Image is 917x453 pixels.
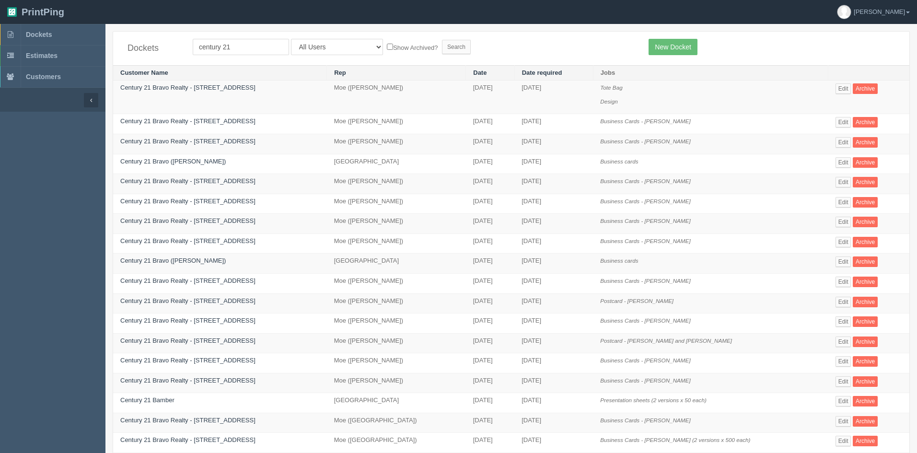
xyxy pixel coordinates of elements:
[120,337,255,344] a: Century 21 Bravo Realty - [STREET_ADDRESS]
[600,84,622,91] i: Tote Bag
[853,237,878,247] a: Archive
[26,73,61,81] span: Customers
[466,114,514,134] td: [DATE]
[836,217,851,227] a: Edit
[836,137,851,148] a: Edit
[466,413,514,433] td: [DATE]
[836,436,851,446] a: Edit
[120,436,255,443] a: Century 21 Bravo Realty - [STREET_ADDRESS]
[600,98,617,105] i: Design
[387,42,438,53] label: Show Archived?
[600,437,750,443] i: Business Cards - [PERSON_NAME] (2 versions x 500 each)
[600,257,638,264] i: Business cards
[327,214,466,234] td: Moe ([PERSON_NAME])
[853,356,878,367] a: Archive
[853,157,878,168] a: Archive
[514,214,593,234] td: [DATE]
[466,433,514,453] td: [DATE]
[853,277,878,287] a: Archive
[853,416,878,427] a: Archive
[466,353,514,373] td: [DATE]
[600,198,690,204] i: Business Cards - [PERSON_NAME]
[514,194,593,214] td: [DATE]
[128,44,178,53] h4: Dockets
[466,134,514,154] td: [DATE]
[836,396,851,407] a: Edit
[514,333,593,353] td: [DATE]
[853,376,878,387] a: Archive
[466,233,514,254] td: [DATE]
[26,52,58,59] span: Estimates
[327,194,466,214] td: Moe ([PERSON_NAME])
[514,373,593,393] td: [DATE]
[327,373,466,393] td: Moe ([PERSON_NAME])
[514,174,593,194] td: [DATE]
[514,433,593,453] td: [DATE]
[837,5,851,19] img: avatar_default-7531ab5dedf162e01f1e0bb0964e6a185e93c5c22dfe317fb01d7f8cd2b1632c.jpg
[514,293,593,314] td: [DATE]
[334,69,346,76] a: Rep
[466,293,514,314] td: [DATE]
[836,376,851,387] a: Edit
[327,81,466,114] td: Moe ([PERSON_NAME])
[120,357,255,364] a: Century 21 Bravo Realty - [STREET_ADDRESS]
[836,316,851,327] a: Edit
[120,138,255,145] a: Century 21 Bravo Realty - [STREET_ADDRESS]
[466,194,514,214] td: [DATE]
[327,413,466,433] td: Moe ([GEOGRAPHIC_DATA])
[600,278,690,284] i: Business Cards - [PERSON_NAME]
[466,81,514,114] td: [DATE]
[327,233,466,254] td: Moe ([PERSON_NAME])
[514,233,593,254] td: [DATE]
[593,65,828,81] th: Jobs
[853,217,878,227] a: Archive
[327,393,466,413] td: [GEOGRAPHIC_DATA]
[7,7,17,17] img: logo-3e63b451c926e2ac314895c53de4908e5d424f24456219fb08d385ab2e579770.png
[836,83,851,94] a: Edit
[836,337,851,347] a: Edit
[836,197,851,208] a: Edit
[120,217,255,224] a: Century 21 Bravo Realty - [STREET_ADDRESS]
[327,273,466,293] td: Moe ([PERSON_NAME])
[600,337,732,344] i: Postcard - [PERSON_NAME] and [PERSON_NAME]
[600,238,690,244] i: Business Cards - [PERSON_NAME]
[466,254,514,274] td: [DATE]
[600,417,690,423] i: Business Cards - [PERSON_NAME]
[327,174,466,194] td: Moe ([PERSON_NAME])
[853,316,878,327] a: Archive
[327,154,466,174] td: [GEOGRAPHIC_DATA]
[836,277,851,287] a: Edit
[514,273,593,293] td: [DATE]
[600,317,690,324] i: Business Cards - [PERSON_NAME]
[836,416,851,427] a: Edit
[600,138,690,144] i: Business Cards - [PERSON_NAME]
[466,373,514,393] td: [DATE]
[514,413,593,433] td: [DATE]
[120,237,255,244] a: Century 21 Bravo Realty - [STREET_ADDRESS]
[836,117,851,128] a: Edit
[193,39,289,55] input: Customer Name
[600,298,673,304] i: Postcard - [PERSON_NAME]
[120,277,255,284] a: Century 21 Bravo Realty - [STREET_ADDRESS]
[853,197,878,208] a: Archive
[466,214,514,234] td: [DATE]
[836,356,851,367] a: Edit
[466,314,514,334] td: [DATE]
[853,117,878,128] a: Archive
[853,337,878,347] a: Archive
[120,84,255,91] a: Century 21 Bravo Realty - [STREET_ADDRESS]
[120,417,255,424] a: Century 21 Bravo Realty - [STREET_ADDRESS]
[600,377,690,383] i: Business Cards - [PERSON_NAME]
[473,69,487,76] a: Date
[836,256,851,267] a: Edit
[327,353,466,373] td: Moe ([PERSON_NAME])
[514,154,593,174] td: [DATE]
[649,39,697,55] a: New Docket
[120,177,255,185] a: Century 21 Bravo Realty - [STREET_ADDRESS]
[853,177,878,187] a: Archive
[853,137,878,148] a: Archive
[600,357,690,363] i: Business Cards - [PERSON_NAME]
[600,218,690,224] i: Business Cards - [PERSON_NAME]
[120,257,226,264] a: Century 21 Bravo ([PERSON_NAME])
[514,314,593,334] td: [DATE]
